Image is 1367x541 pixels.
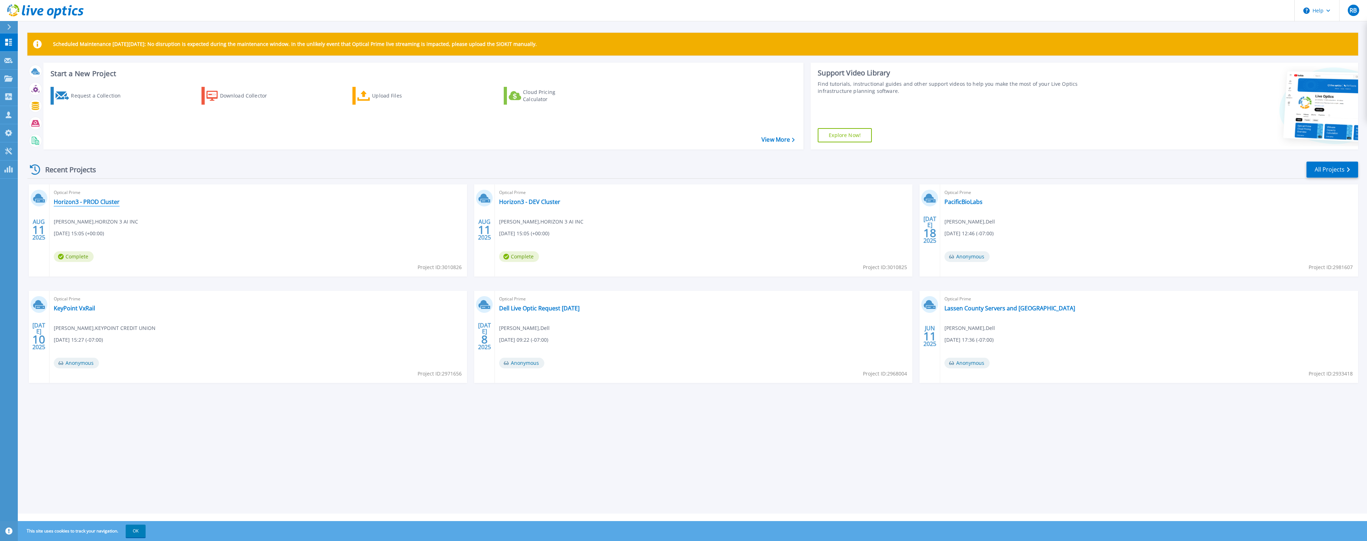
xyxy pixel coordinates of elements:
span: Complete [54,251,94,262]
span: 18 [923,230,936,236]
a: Request a Collection [51,87,130,105]
div: Download Collector [220,89,277,103]
a: Upload Files [352,87,432,105]
span: [PERSON_NAME] , KEYPOINT CREDIT UNION [54,324,156,332]
a: KeyPoint VxRail [54,305,95,312]
div: Request a Collection [71,89,128,103]
span: Project ID: 3010826 [418,263,462,271]
div: Upload Files [372,89,429,103]
span: Optical Prime [944,295,1353,303]
span: Anonymous [54,358,99,368]
span: [PERSON_NAME] , Dell [944,324,995,332]
div: [DATE] 2025 [32,323,46,349]
div: Find tutorials, instructional guides and other support videos to help you make the most of your L... [818,80,1105,95]
div: AUG 2025 [478,217,491,243]
span: 11 [32,227,45,233]
span: Complete [499,251,539,262]
a: Lassen County Servers and [GEOGRAPHIC_DATA] [944,305,1075,312]
a: Cloud Pricing Calculator [504,87,583,105]
span: [PERSON_NAME] , Dell [944,218,995,226]
span: 11 [478,227,491,233]
span: [PERSON_NAME] , HORIZON 3 AI INC [54,218,138,226]
a: Download Collector [201,87,281,105]
span: Project ID: 2981607 [1309,263,1353,271]
span: Project ID: 2933418 [1309,370,1353,378]
div: Support Video Library [818,68,1105,78]
div: Cloud Pricing Calculator [523,89,580,103]
span: [DATE] 15:05 (+00:00) [499,230,549,237]
span: [DATE] 15:05 (+00:00) [54,230,104,237]
a: Horizon3 - DEV Cluster [499,198,560,205]
a: All Projects [1306,162,1358,178]
span: [DATE] 09:22 (-07:00) [499,336,548,344]
span: [DATE] 15:27 (-07:00) [54,336,103,344]
span: Optical Prime [944,189,1353,196]
span: Optical Prime [499,295,908,303]
p: Scheduled Maintenance [DATE][DATE]: No disruption is expected during the maintenance window. In t... [53,41,537,47]
a: Dell Live Optic Request [DATE] [499,305,580,312]
span: Optical Prime [499,189,908,196]
span: RB [1350,7,1357,13]
a: Explore Now! [818,128,872,142]
span: Project ID: 2971656 [418,370,462,378]
h3: Start a New Project [51,70,794,78]
span: Optical Prime [54,189,463,196]
span: Anonymous [944,358,990,368]
div: JUN 2025 [923,323,937,349]
span: [PERSON_NAME] , Dell [499,324,550,332]
a: PacificBioLabs [944,198,983,205]
span: [DATE] 12:46 (-07:00) [944,230,994,237]
span: 11 [923,333,936,339]
div: AUG 2025 [32,217,46,243]
div: [DATE] 2025 [478,323,491,349]
span: [PERSON_NAME] , HORIZON 3 AI INC [499,218,583,226]
span: Project ID: 3010825 [863,263,907,271]
span: Anonymous [944,251,990,262]
span: Project ID: 2968004 [863,370,907,378]
a: View More [761,136,795,143]
span: This site uses cookies to track your navigation. [20,525,146,537]
button: OK [126,525,146,537]
div: Recent Projects [27,161,106,178]
span: [DATE] 17:36 (-07:00) [944,336,994,344]
a: Horizon3 - PROD Cluster [54,198,120,205]
span: Anonymous [499,358,544,368]
span: 8 [481,336,488,342]
div: [DATE] 2025 [923,217,937,243]
span: Optical Prime [54,295,463,303]
span: 10 [32,336,45,342]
